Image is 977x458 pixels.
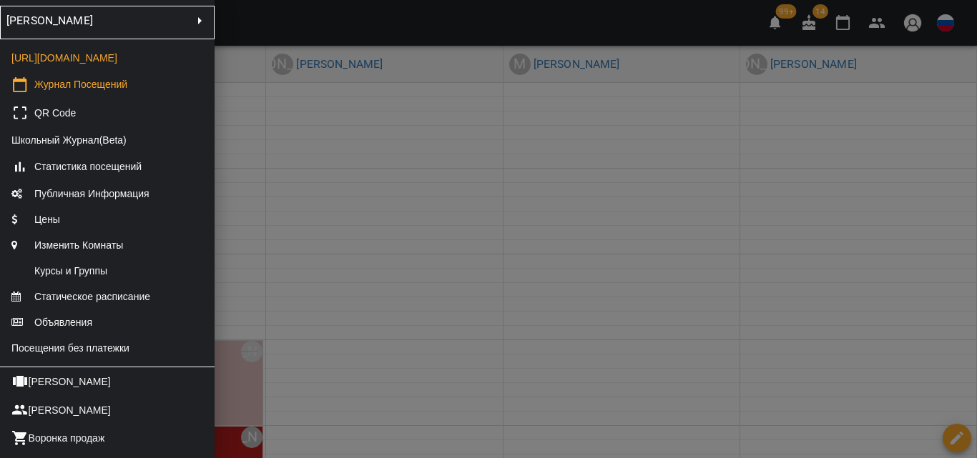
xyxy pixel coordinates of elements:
span: Объявления [11,315,92,329]
span: Посещения без платежки [11,341,129,355]
a: [URL][DOMAIN_NAME] [11,52,117,64]
span: Статистика посещений [34,159,142,174]
span: Курсы и Группы [11,264,107,278]
span: Цены [11,212,60,226]
p: [PERSON_NAME] [6,12,77,29]
span: Статическое расписание [11,289,150,304]
span: Публичная Информация [11,186,149,201]
span: Изменить Комнаты [11,238,123,252]
span: QR Code [34,106,76,120]
span: Журнал Посещений [34,77,127,91]
span: Школьный Журнал(Beta) [11,133,127,147]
